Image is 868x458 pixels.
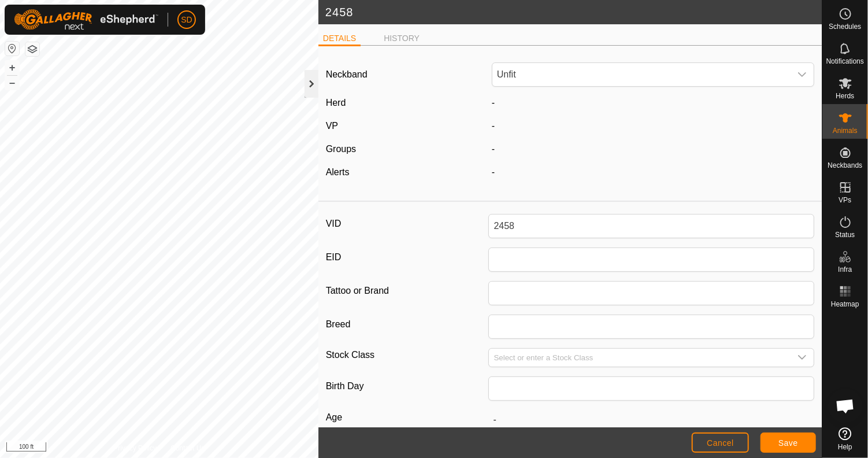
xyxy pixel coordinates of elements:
span: Neckbands [828,162,862,169]
button: Save [761,433,816,453]
label: Herd [326,98,346,108]
label: Breed [326,315,489,334]
input: Select or enter a Stock Class [489,349,791,367]
button: Reset Map [5,42,19,56]
app-display-virtual-paddock-transition: - [492,121,495,131]
a: Privacy Policy [113,443,157,453]
label: VP [326,121,338,131]
button: Map Layers [25,42,39,56]
label: Groups [326,144,356,154]
span: Herds [836,93,854,99]
li: DETAILS [318,32,361,46]
label: Alerts [326,167,350,177]
label: Birth Day [326,376,489,396]
span: VPs [839,197,851,204]
span: Schedules [829,23,861,30]
div: Open chat [828,389,863,423]
span: Help [838,444,852,450]
label: Neckband [326,68,368,82]
span: Save [778,438,798,448]
span: Notifications [826,58,864,65]
span: Status [835,231,855,238]
span: Unfit [492,63,791,86]
div: dropdown trigger [791,63,814,86]
span: - [492,98,495,108]
label: VID [326,214,489,234]
img: Gallagher Logo [14,9,158,30]
li: HISTORY [379,32,424,45]
span: Infra [838,266,852,273]
label: Age [326,410,489,425]
span: SD [181,14,192,26]
button: + [5,61,19,75]
label: Stock Class [326,348,489,363]
a: Contact Us [170,443,205,453]
label: Tattoo or Brand [326,281,489,301]
span: Animals [833,127,858,134]
a: Help [822,423,868,455]
div: dropdown trigger [791,349,814,367]
label: EID [326,248,489,267]
h2: 2458 [325,5,822,19]
span: Cancel [707,438,734,448]
div: - [487,165,819,179]
div: - [487,142,819,156]
button: Cancel [692,433,749,453]
span: Heatmap [831,301,859,308]
button: – [5,76,19,90]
